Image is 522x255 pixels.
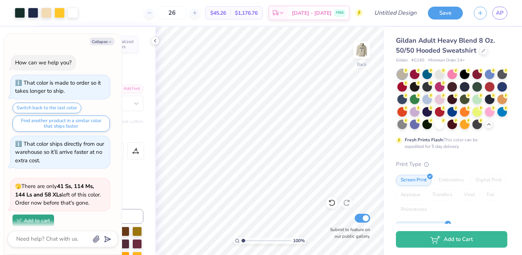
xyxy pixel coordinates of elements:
[496,9,504,17] span: AP
[114,85,143,93] div: Add Font
[434,175,469,186] div: Embroidery
[210,9,226,17] span: $45.26
[482,190,499,201] div: Foil
[12,215,54,226] button: Add to cart
[15,183,101,206] span: There are only left of this color. Order now before that's gone.
[15,59,72,66] div: How can we help you?
[12,103,81,113] button: Switch back to the last color
[235,9,258,17] span: $1,176.76
[336,10,344,15] span: FREE
[17,218,22,223] img: Add to cart
[368,6,422,20] input: Untitled Design
[90,38,114,45] button: Collapse
[354,43,369,57] img: Back
[405,137,495,150] div: This color can be expedited for 5 day delivery.
[15,183,94,198] strong: 41 Ss, 114 Ms, 144 Ls and 58 XLs
[396,175,432,186] div: Screen Print
[405,137,444,143] strong: Fresh Prints Flash:
[15,79,101,95] div: That color is made to order so it takes longer to ship.
[292,9,332,17] span: [DATE] - [DATE]
[396,231,507,248] button: Add to Cart
[396,57,408,64] span: Gildan
[428,190,457,201] div: Transfers
[428,7,463,20] button: Save
[293,237,305,244] span: 100 %
[471,175,507,186] div: Digital Print
[326,226,370,240] label: Submit to feature on our public gallery.
[428,57,465,64] span: Minimum Order: 24 +
[396,36,495,55] span: Gildan Adult Heavy Blend 8 Oz. 50/50 Hooded Sweatshirt
[357,61,367,68] div: Back
[459,190,480,201] div: Vinyl
[158,6,186,20] input: – –
[492,7,507,20] a: AP
[396,160,507,169] div: Print Type
[411,57,425,64] span: # G185
[15,183,21,190] span: 🫣
[15,140,104,164] div: That color ships directly from our warehouse so it’ll arrive faster at no extra cost.
[396,204,432,215] div: Rhinestones
[396,190,425,201] div: Applique
[12,116,110,132] button: Find another product in a similar color that ships faster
